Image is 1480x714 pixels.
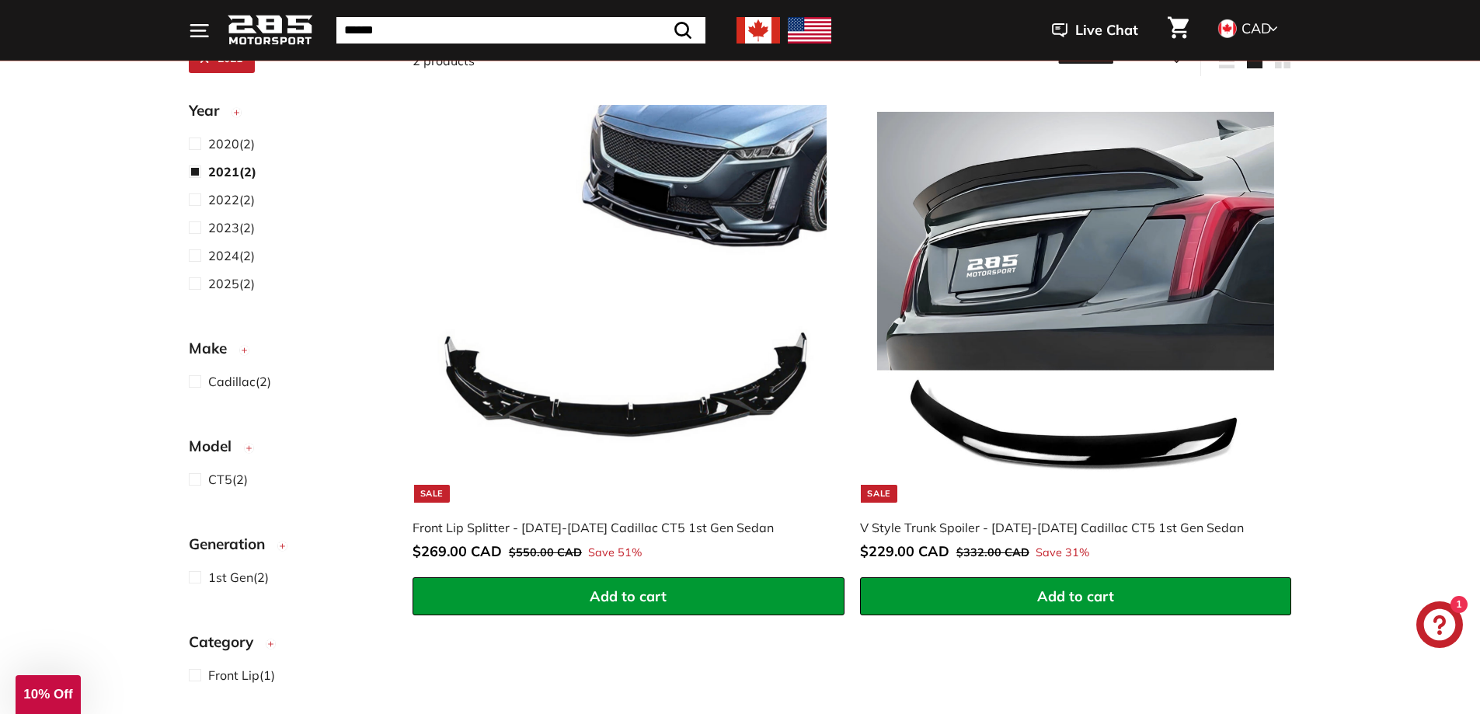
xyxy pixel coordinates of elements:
[860,518,1276,537] div: V Style Trunk Spoiler - [DATE]-[DATE] Cadillac CT5 1st Gen Sedan
[413,518,829,537] div: Front Lip Splitter - [DATE]-[DATE] Cadillac CT5 1st Gen Sedan
[1158,4,1198,57] a: Cart
[208,192,239,207] span: 2022
[1037,587,1114,605] span: Add to cart
[860,88,1292,577] a: Sale V Style Trunk Spoiler - [DATE]-[DATE] Cadillac CT5 1st Gen Sedan Save 31%
[413,51,852,70] div: 2 products
[1241,19,1271,37] span: CAD
[189,430,388,469] button: Model
[413,88,844,577] a: Sale cadillac ct5 2020 Front Lip Splitter - [DATE]-[DATE] Cadillac CT5 1st Gen Sedan Save 51%
[189,95,388,134] button: Year
[228,12,313,49] img: Logo_285_Motorsport_areodynamics_components
[208,666,275,684] span: (1)
[861,485,897,503] div: Sale
[208,274,255,293] span: (2)
[189,435,243,458] span: Model
[1036,545,1089,562] span: Save 31%
[189,533,277,556] span: Generation
[189,626,388,665] button: Category
[208,667,259,683] span: Front Lip
[208,164,239,179] span: 2021
[413,542,502,560] span: $269.00 CAD
[208,134,255,153] span: (2)
[430,105,827,502] img: cadillac ct5 2020
[208,568,269,587] span: (2)
[208,218,255,237] span: (2)
[1412,601,1468,652] inbox-online-store-chat: Shopify online store chat
[1075,20,1138,40] span: Live Chat
[956,545,1029,559] span: $332.00 CAD
[208,190,255,209] span: (2)
[208,472,232,487] span: CT5
[208,372,271,391] span: (2)
[189,99,231,122] span: Year
[208,374,256,389] span: Cadillac
[860,577,1292,616] button: Add to cart
[208,276,239,291] span: 2025
[860,542,949,560] span: $229.00 CAD
[336,17,705,44] input: Search
[189,528,388,567] button: Generation
[509,545,582,559] span: $550.00 CAD
[189,337,239,360] span: Make
[208,220,239,235] span: 2023
[208,248,239,263] span: 2024
[208,136,239,152] span: 2020
[189,333,388,371] button: Make
[208,246,255,265] span: (2)
[590,587,667,605] span: Add to cart
[588,545,642,562] span: Save 51%
[208,162,256,181] span: (2)
[208,569,253,585] span: 1st Gen
[23,687,72,702] span: 10% Off
[1032,11,1158,50] button: Live Chat
[413,577,844,616] button: Add to cart
[16,675,81,714] div: 10% Off
[414,485,450,503] div: Sale
[208,470,248,489] span: (2)
[189,631,265,653] span: Category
